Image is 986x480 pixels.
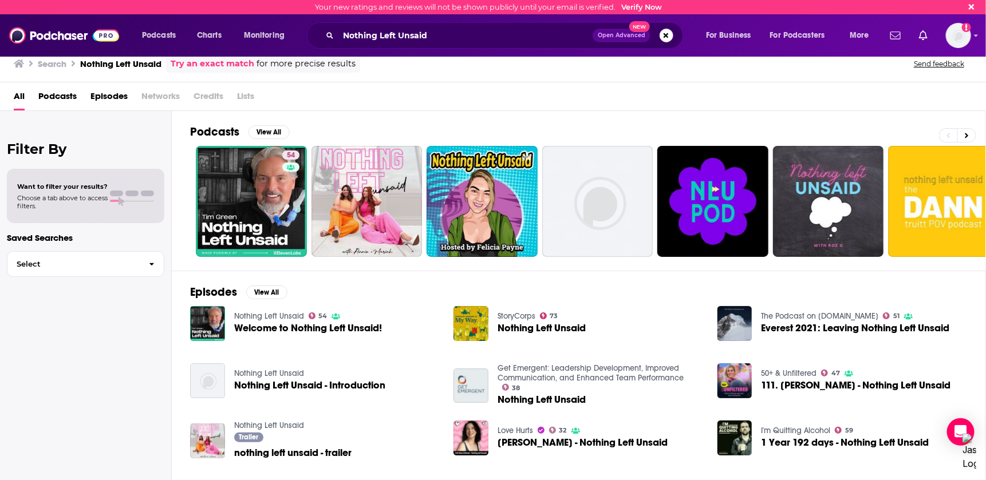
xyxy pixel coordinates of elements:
[629,21,650,32] span: New
[234,380,385,390] a: Nothing Left Unsaid - Introduction
[502,384,520,391] a: 38
[237,87,254,110] span: Lists
[717,421,752,455] img: 1 Year 192 days - Nothing Left Unsaid
[236,26,299,45] button: open menu
[234,448,352,458] a: nothing left unsaid - trailer
[190,125,290,139] a: PodcastsView All
[717,306,752,341] a: Everest 2021: Leaving Nothing Left Unsaid
[190,125,239,139] h2: Podcasts
[842,26,884,45] button: open menu
[190,306,225,341] img: Welcome to Nothing Left Unsaid!
[498,426,533,435] a: Love Hurts
[550,314,558,319] span: 73
[38,58,66,69] h3: Search
[498,395,586,404] a: Nothing Left Unsaid
[244,27,285,43] span: Monitoring
[338,26,593,45] input: Search podcasts, credits, & more...
[142,27,176,43] span: Podcasts
[190,285,237,299] h2: Episodes
[914,26,932,45] a: Show notifications dropdown
[761,426,830,435] a: I'm Quitting Alcohol
[498,323,586,333] a: Nothing Left Unsaid
[706,27,751,43] span: For Business
[559,428,567,433] span: 32
[196,146,307,257] a: 54
[234,323,382,333] a: Welcome to Nothing Left Unsaid!
[886,26,905,45] a: Show notifications dropdown
[831,371,840,376] span: 47
[593,29,650,42] button: Open AdvancedNew
[910,59,968,69] button: Send feedback
[453,306,488,341] img: Nothing Left Unsaid
[761,323,949,333] a: Everest 2021: Leaving Nothing Left Unsaid
[7,232,164,243] p: Saved Searches
[598,33,645,38] span: Open Advanced
[540,312,558,319] a: 73
[549,427,567,434] a: 32
[197,27,222,43] span: Charts
[761,380,950,390] span: 111. [PERSON_NAME] - Nothing Left Unsaid
[763,26,842,45] button: open menu
[9,25,119,46] img: Podchaser - Follow, Share and Rate Podcasts
[190,285,287,299] a: EpisodesView All
[17,183,108,191] span: Want to filter your results?
[282,150,299,160] a: 54
[80,58,161,69] h3: Nothing Left Unsaid
[845,428,853,433] span: 59
[498,363,684,383] a: Get Emergent: Leadership Development, Improved Communication, and Enhanced Team Performance
[962,23,971,32] svg: Email not verified
[309,312,328,319] a: 54
[239,434,258,441] span: Trailer
[761,380,950,390] a: 111. Kim Gravel - Nothing Left Unsaid
[318,314,327,319] span: 54
[234,311,304,321] a: Nothing Left Unsaid
[7,260,140,268] span: Select
[14,87,25,110] a: All
[134,26,191,45] button: open menu
[698,26,766,45] button: open menu
[190,423,225,458] img: nothing left unsaid - trailer
[257,57,356,70] span: for more precise results
[17,194,108,210] span: Choose a tab above to access filters.
[835,427,853,434] a: 59
[234,368,304,378] a: Nothing Left Unsaid
[498,311,535,321] a: StoryCorps
[190,26,228,45] a: Charts
[770,27,825,43] span: For Podcasters
[287,150,295,161] span: 54
[90,87,128,110] a: Episodes
[190,363,225,398] a: Nothing Left Unsaid - Introduction
[622,3,662,11] a: Verify Now
[7,141,164,157] h2: Filter By
[821,370,840,376] a: 47
[38,87,77,110] span: Podcasts
[883,312,900,319] a: 51
[946,23,971,48] span: Logged in as kevinscottsmith
[512,386,520,391] span: 38
[315,3,662,11] div: Your new ratings and reviews will not be shown publicly until your email is verified.
[249,125,290,139] button: View All
[761,311,878,321] a: The Podcast on alanarnette.com
[717,363,752,398] img: 111. Kim Gravel - Nothing Left Unsaid
[761,368,817,378] a: 50+ & Unfiltered
[946,23,971,48] img: User Profile
[7,251,164,277] button: Select
[453,421,488,455] img: Bess Stillman - Nothing Left Unsaid
[453,368,488,403] img: Nothing Left Unsaid
[194,87,223,110] span: Credits
[318,22,694,49] div: Search podcasts, credits, & more...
